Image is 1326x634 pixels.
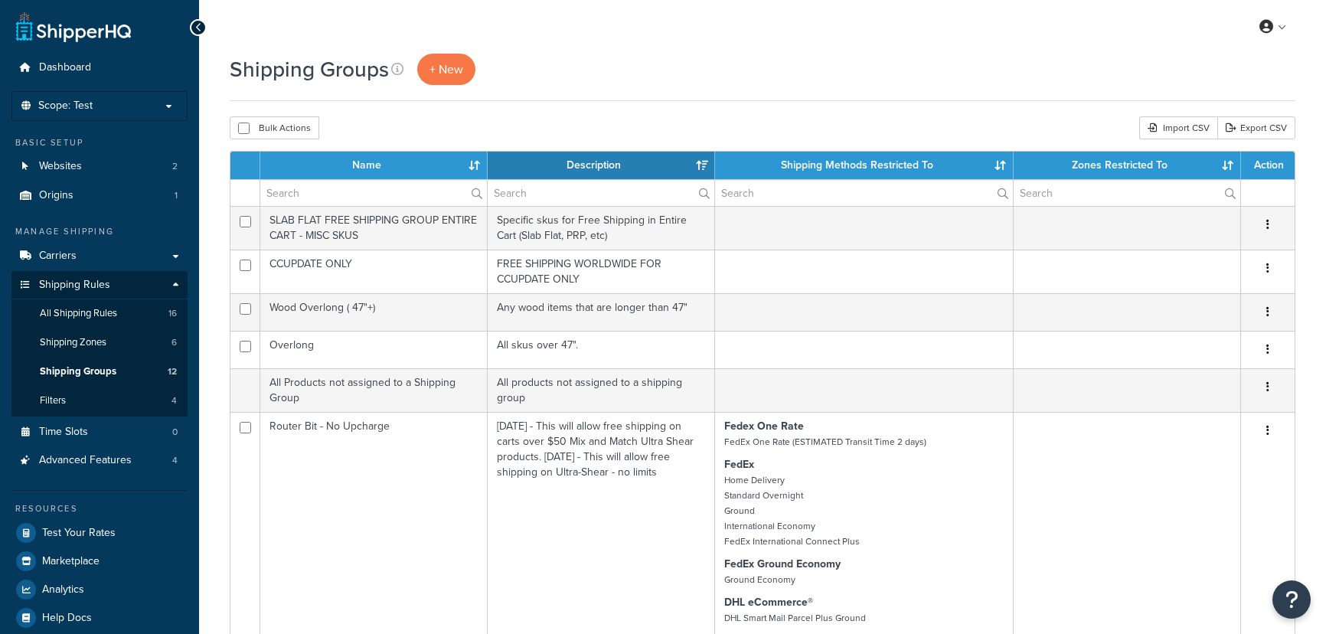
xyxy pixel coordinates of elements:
li: All Shipping Rules [11,299,188,328]
span: 2 [172,160,178,173]
td: FREE SHIPPING WORLDWIDE FOR CCUPDATE ONLY [488,250,715,293]
li: Shipping Zones [11,328,188,357]
span: 4 [171,394,177,407]
input: Search [488,180,714,206]
span: 16 [168,307,177,320]
a: Carriers [11,242,188,270]
span: Test Your Rates [42,527,116,540]
li: Shipping Rules [11,271,188,417]
th: Description: activate to sort column ascending [488,152,715,179]
strong: DHL eCommerce® [724,594,813,610]
span: All Shipping Rules [40,307,117,320]
a: Filters 4 [11,387,188,415]
button: Bulk Actions [230,116,319,139]
span: 6 [171,336,177,349]
div: Import CSV [1139,116,1217,139]
span: Shipping Zones [40,336,106,349]
li: Filters [11,387,188,415]
li: Advanced Features [11,446,188,475]
span: Shipping Rules [39,279,110,292]
div: Manage Shipping [11,225,188,238]
td: Overlong [260,331,488,368]
a: Shipping Rules [11,271,188,299]
th: Zones Restricted To: activate to sort column ascending [1014,152,1241,179]
input: Search [715,180,1013,206]
span: Help Docs [42,612,92,625]
div: Basic Setup [11,136,188,149]
span: + New [429,60,463,78]
td: Specific skus for Free Shipping in Entire Cart (Slab Flat, PRP, etc) [488,206,715,250]
small: Home Delivery Standard Overnight Ground International Economy FedEx International Connect Plus [724,473,860,548]
a: Export CSV [1217,116,1295,139]
span: Analytics [42,583,84,596]
strong: FedEx Ground Economy [724,556,841,572]
a: Websites 2 [11,152,188,181]
span: Scope: Test [38,100,93,113]
input: Search [260,180,487,206]
td: All skus over 47". [488,331,715,368]
h1: Shipping Groups [230,54,389,84]
a: Dashboard [11,54,188,82]
td: All products not assigned to a shipping group [488,368,715,412]
button: Open Resource Center [1272,580,1311,619]
strong: Fedex One Rate [724,418,804,434]
a: Advanced Features 4 [11,446,188,475]
td: SLAB FLAT FREE SHIPPING GROUP ENTIRE CART - MISC SKUS [260,206,488,250]
span: Filters [40,394,66,407]
a: Shipping Groups 12 [11,358,188,386]
strong: FedEx [724,456,754,472]
span: Advanced Features [39,454,132,467]
td: Wood Overlong ( 47"+) [260,293,488,331]
li: Time Slots [11,418,188,446]
a: Origins 1 [11,181,188,210]
span: 0 [172,426,178,439]
li: Shipping Groups [11,358,188,386]
small: DHL Smart Mail Parcel Plus Ground [724,611,866,625]
span: Websites [39,160,82,173]
a: Analytics [11,576,188,603]
a: Marketplace [11,547,188,575]
th: Action [1241,152,1295,179]
small: Ground Economy [724,573,795,587]
th: Name: activate to sort column ascending [260,152,488,179]
span: 1 [175,189,178,202]
span: Origins [39,189,73,202]
span: Time Slots [39,426,88,439]
li: Origins [11,181,188,210]
a: Help Docs [11,604,188,632]
span: Dashboard [39,61,91,74]
a: Test Your Rates [11,519,188,547]
div: Resources [11,502,188,515]
li: Websites [11,152,188,181]
td: Any wood items that are longer than 47" [488,293,715,331]
input: Search [1014,180,1240,206]
td: CCUPDATE ONLY [260,250,488,293]
th: Shipping Methods Restricted To: activate to sort column ascending [715,152,1014,179]
span: Carriers [39,250,77,263]
a: Shipping Zones 6 [11,328,188,357]
span: 4 [172,454,178,467]
a: ShipperHQ Home [16,11,131,42]
span: Shipping Groups [40,365,116,378]
span: Marketplace [42,555,100,568]
a: Time Slots 0 [11,418,188,446]
small: FedEx One Rate (ESTIMATED Transit Time 2 days) [724,435,926,449]
a: + New [417,54,475,85]
a: All Shipping Rules 16 [11,299,188,328]
td: All Products not assigned to a Shipping Group [260,368,488,412]
span: 12 [168,365,177,378]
